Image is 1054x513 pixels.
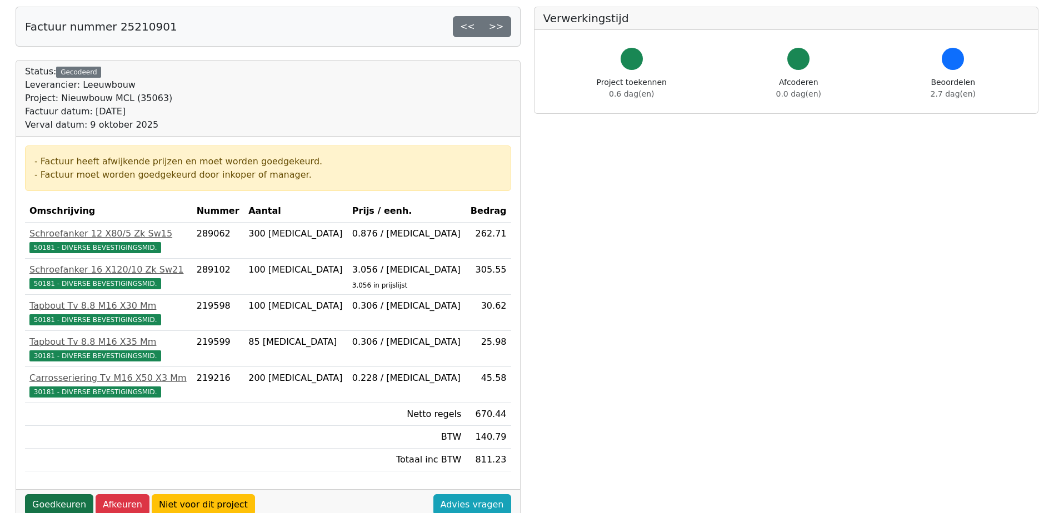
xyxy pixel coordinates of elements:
[348,426,466,449] td: BTW
[25,20,177,33] h5: Factuur nummer 25210901
[29,335,188,362] a: Tapbout Tv 8.8 M16 X35 Mm30181 - DIVERSE BEVESTIGINGSMID.
[34,155,502,168] div: - Factuur heeft afwijkende prijzen en moet worden goedgekeurd.
[348,403,466,426] td: Netto regels
[29,263,188,290] a: Schroefanker 16 X120/10 Zk Sw2150181 - DIVERSE BEVESTIGINGSMID.
[25,92,172,105] div: Project: Nieuwbouw MCL (35063)
[25,200,192,223] th: Omschrijving
[29,314,161,325] span: 50181 - DIVERSE BEVESTIGINGSMID.
[29,278,161,289] span: 50181 - DIVERSE BEVESTIGINGSMID.
[29,227,188,254] a: Schroefanker 12 X80/5 Zk Sw1550181 - DIVERSE BEVESTIGINGSMID.
[34,168,502,182] div: - Factuur moet worden goedgekeurd door inkoper of manager.
[29,227,188,240] div: Schroefanker 12 X80/5 Zk Sw15
[352,371,462,385] div: 0.228 / [MEDICAL_DATA]
[25,65,172,132] div: Status:
[29,386,161,398] span: 30181 - DIVERSE BEVESTIGINGSMID.
[597,77,667,100] div: Project toekennen
[192,295,244,331] td: 219598
[466,331,511,367] td: 25.98
[192,367,244,403] td: 219216
[466,449,511,471] td: 811.23
[29,371,188,385] div: Carrosseriering Tv M16 X50 X3 Mm
[29,242,161,253] span: 50181 - DIVERSE BEVESTIGINGSMID.
[466,426,511,449] td: 140.79
[25,105,172,118] div: Factuur datum: [DATE]
[29,263,188,276] div: Schroefanker 16 X120/10 Zk Sw21
[248,227,343,240] div: 300 [MEDICAL_DATA]
[352,263,462,276] div: 3.056 / [MEDICAL_DATA]
[56,67,101,78] div: Gecodeerd
[543,12,1030,25] h5: Verwerkingstijd
[29,299,188,326] a: Tapbout Tv 8.8 M16 X30 Mm50181 - DIVERSE BEVESTIGINGSMID.
[192,200,244,223] th: Nummer
[352,299,462,313] div: 0.306 / [MEDICAL_DATA]
[348,200,466,223] th: Prijs / eenh.
[776,77,821,100] div: Afcoderen
[352,335,462,349] div: 0.306 / [MEDICAL_DATA]
[192,331,244,367] td: 219599
[609,89,654,98] span: 0.6 dag(en)
[248,335,343,349] div: 85 [MEDICAL_DATA]
[244,200,348,223] th: Aantal
[192,259,244,295] td: 289102
[466,259,511,295] td: 305.55
[248,263,343,276] div: 100 [MEDICAL_DATA]
[25,78,172,92] div: Leverancier: Leeuwbouw
[29,299,188,313] div: Tapbout Tv 8.8 M16 X30 Mm
[192,223,244,259] td: 289062
[466,367,511,403] td: 45.58
[466,403,511,426] td: 670.44
[352,281,407,289] sub: 3.056 in prijslijst
[776,89,821,98] span: 0.0 dag(en)
[348,449,466,471] td: Totaal inc BTW
[29,350,161,361] span: 30181 - DIVERSE BEVESTIGINGSMID.
[29,371,188,398] a: Carrosseriering Tv M16 X50 X3 Mm30181 - DIVERSE BEVESTIGINGSMID.
[29,335,188,349] div: Tapbout Tv 8.8 M16 X35 Mm
[931,89,976,98] span: 2.7 dag(en)
[466,223,511,259] td: 262.71
[453,16,482,37] a: <<
[482,16,511,37] a: >>
[466,200,511,223] th: Bedrag
[248,371,343,385] div: 200 [MEDICAL_DATA]
[931,77,976,100] div: Beoordelen
[248,299,343,313] div: 100 [MEDICAL_DATA]
[25,118,172,132] div: Verval datum: 9 oktober 2025
[466,295,511,331] td: 30.62
[352,227,462,240] div: 0.876 / [MEDICAL_DATA]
